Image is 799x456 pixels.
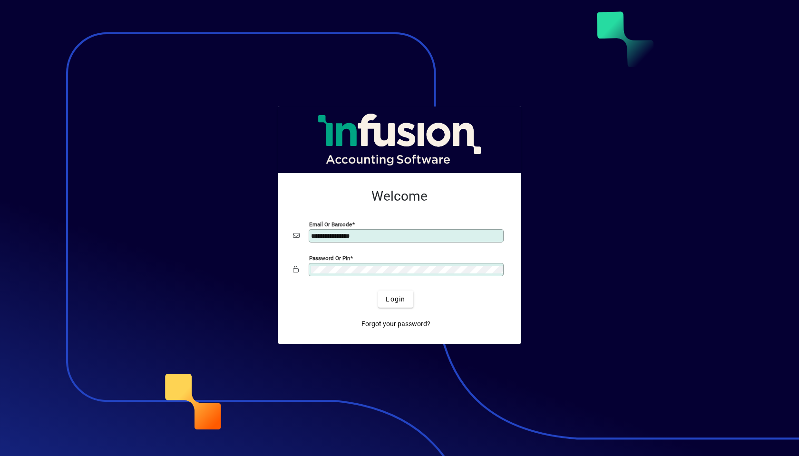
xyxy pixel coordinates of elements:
[309,255,350,262] mat-label: Password or Pin
[293,188,506,204] h2: Welcome
[361,319,430,329] span: Forgot your password?
[386,294,405,304] span: Login
[309,221,352,228] mat-label: Email or Barcode
[378,291,413,308] button: Login
[358,315,434,332] a: Forgot your password?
